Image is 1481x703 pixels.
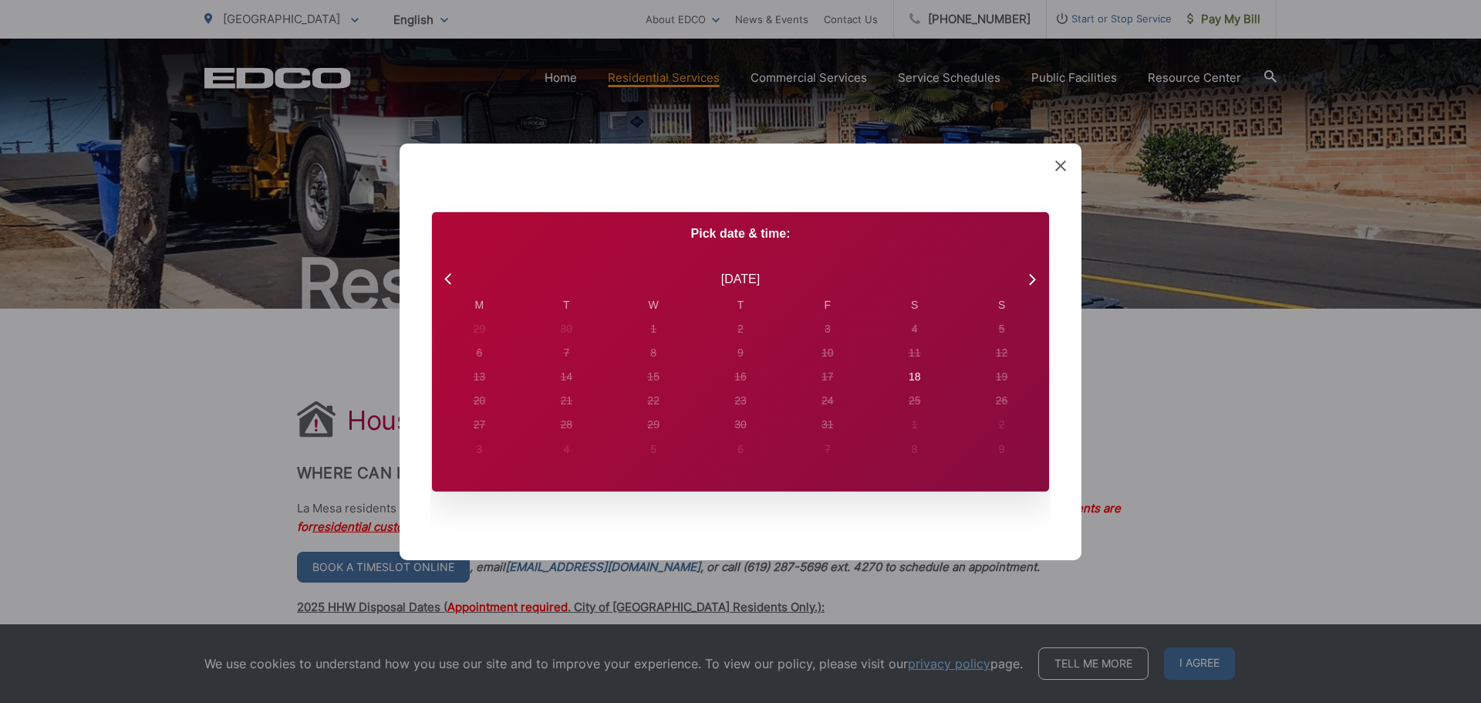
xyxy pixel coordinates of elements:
[825,321,831,337] div: 3
[647,369,660,385] div: 15
[734,417,747,433] div: 30
[650,321,656,337] div: 1
[821,393,834,409] div: 24
[996,393,1008,409] div: 26
[999,321,1005,337] div: 5
[477,441,483,457] div: 3
[909,345,921,361] div: 11
[436,296,523,313] div: M
[474,369,486,385] div: 13
[737,345,744,361] div: 9
[912,321,918,337] div: 4
[563,441,569,457] div: 4
[474,393,486,409] div: 20
[912,417,918,433] div: 1
[560,321,572,337] div: 30
[821,345,834,361] div: 10
[647,393,660,409] div: 22
[647,417,660,433] div: 29
[523,296,610,313] div: T
[734,393,747,409] div: 23
[825,441,831,457] div: 7
[958,296,1045,313] div: S
[560,393,572,409] div: 21
[477,345,483,361] div: 6
[784,296,871,313] div: F
[821,369,834,385] div: 17
[474,417,486,433] div: 27
[560,417,572,433] div: 28
[737,441,744,457] div: 6
[909,369,921,385] div: 18
[737,321,744,337] div: 2
[610,296,697,313] div: W
[999,441,1005,457] div: 9
[650,441,656,457] div: 5
[432,224,1049,242] p: Pick date & time:
[721,269,760,288] div: [DATE]
[697,296,784,313] div: T
[821,417,834,433] div: 31
[909,393,921,409] div: 25
[912,441,918,457] div: 8
[996,345,1008,361] div: 12
[996,369,1008,385] div: 19
[474,321,486,337] div: 29
[871,296,958,313] div: S
[560,369,572,385] div: 14
[563,345,569,361] div: 7
[734,369,747,385] div: 16
[999,417,1005,433] div: 2
[650,345,656,361] div: 8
